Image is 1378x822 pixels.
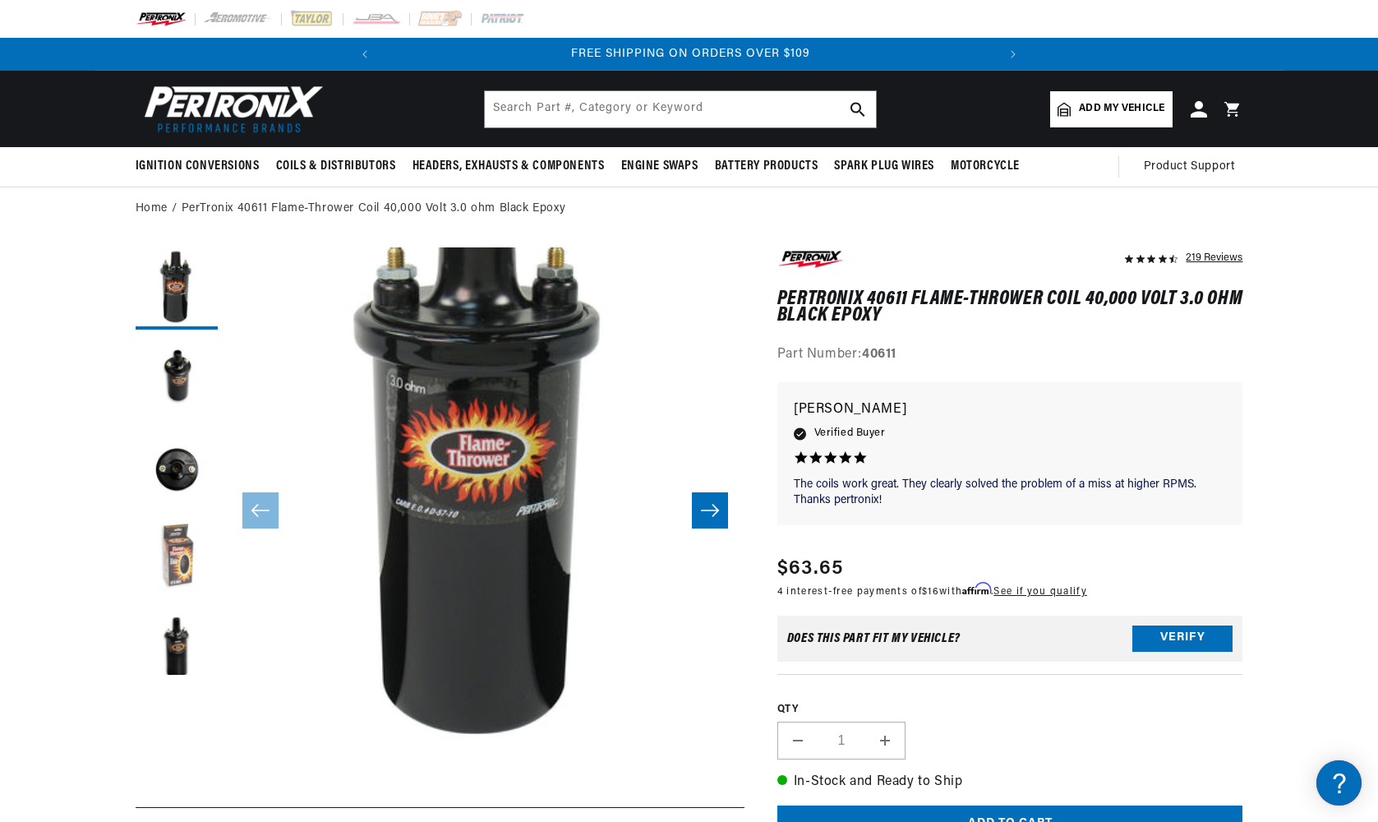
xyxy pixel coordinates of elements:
a: Shipping FAQs [16,275,312,301]
media-gallery: Gallery Viewer [136,247,744,774]
h1: PerTronix 40611 Flame-Thrower Coil 40,000 Volt 3.0 ohm Black Epoxy [777,291,1243,325]
div: Orders [16,317,312,333]
div: Does This part fit My vehicle? [787,632,961,645]
a: PerTronix 40611 Flame-Thrower Coil 40,000 Volt 3.0 ohm Black Epoxy [182,200,566,218]
summary: Spark Plug Wires [826,147,942,186]
div: JBA Performance Exhaust [16,182,312,197]
button: Load image 5 in gallery view [136,609,218,691]
span: Engine Swaps [621,158,698,175]
summary: Motorcycle [942,147,1028,186]
nav: breadcrumbs [136,200,1243,218]
a: Payment, Pricing, and Promotions FAQ [16,411,312,436]
span: Headers, Exhausts & Components [412,158,605,175]
button: Load image 4 in gallery view [136,519,218,601]
span: $16 [922,587,939,597]
button: Contact Us [16,440,312,469]
summary: Coils & Distributors [268,147,404,186]
div: Part Number: [777,344,1243,366]
summary: Ignition Conversions [136,147,268,186]
input: Search Part #, Category or Keyword [485,91,876,127]
p: In-Stock and Ready to Ship [777,772,1243,793]
div: 219 Reviews [1186,247,1242,267]
summary: Engine Swaps [613,147,707,186]
button: Load image 2 in gallery view [136,338,218,420]
summary: Battery Products [707,147,827,186]
a: FAQ [16,140,312,165]
button: Load image 1 in gallery view [136,247,218,330]
a: Home [136,200,168,218]
a: FAQs [16,208,312,233]
span: Spark Plug Wires [834,158,934,175]
span: Ignition Conversions [136,158,260,175]
button: Translation missing: en.sections.announcements.next_announcement [997,38,1030,71]
span: Product Support [1144,158,1235,176]
span: Coils & Distributors [276,158,396,175]
summary: Product Support [1144,147,1243,187]
button: Load image 3 in gallery view [136,428,218,510]
a: Add my vehicle [1050,91,1172,127]
span: Verified Buyer [814,424,885,442]
p: [PERSON_NAME] [794,399,1227,422]
span: Motorcycle [951,158,1020,175]
div: Payment, Pricing, and Promotions [16,386,312,401]
div: Announcement [383,45,998,63]
label: QTY [777,703,1243,717]
slideshow-component: Translation missing: en.sections.announcements.announcement_bar [94,38,1284,71]
button: Slide left [242,492,279,529]
button: search button [840,91,876,127]
span: Battery Products [715,158,818,175]
div: 2 of 2 [383,45,998,63]
span: Add my vehicle [1079,101,1164,117]
span: FREE SHIPPING ON ORDERS OVER $109 [571,48,810,60]
summary: Headers, Exhausts & Components [404,147,613,186]
a: Orders FAQ [16,343,312,368]
a: See if you qualify - Learn more about Affirm Financing (opens in modal) [993,587,1086,597]
span: $63.65 [777,554,844,584]
strong: 40611 [862,348,896,361]
a: POWERED BY ENCHANT [226,473,316,489]
div: Shipping [16,250,312,266]
img: Pertronix [136,81,325,137]
button: Slide right [692,492,728,529]
span: Affirm [962,583,991,595]
div: Ignition Products [16,114,312,130]
button: Translation missing: en.sections.announcements.previous_announcement [348,38,381,71]
p: 4 interest-free payments of with . [777,584,1087,599]
p: The coils work great. They clearly solved the problem of a miss at higher RPMS. Thanks pertronix! [794,477,1227,509]
button: Verify [1132,626,1233,652]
